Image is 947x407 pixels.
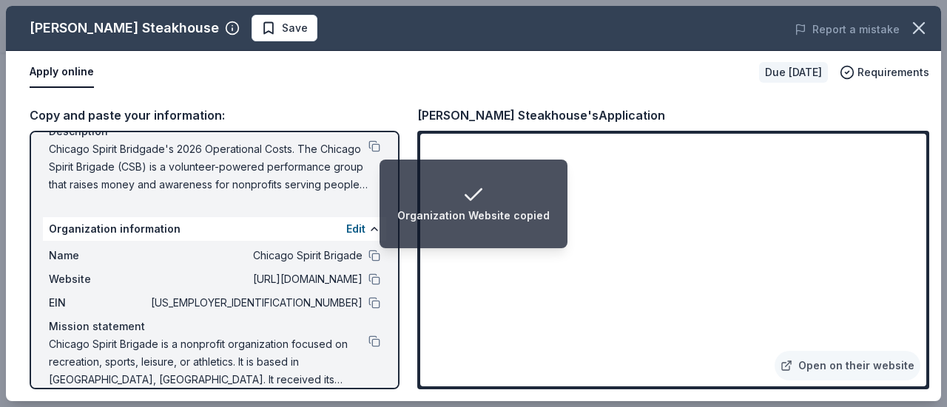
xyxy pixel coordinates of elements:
span: Chicago Spirit Brigade is a nonprofit organization focused on recreation, sports, leisure, or ath... [49,335,368,389]
button: Apply online [30,57,94,88]
span: Save [282,19,308,37]
button: Report a mistake [795,21,900,38]
span: [US_EMPLOYER_IDENTIFICATION_NUMBER] [148,294,363,312]
span: Name [49,247,148,264]
a: Open on their website [775,351,920,380]
div: Due [DATE] [759,62,828,83]
span: Chicago Spirit Brigade [148,247,363,264]
button: Edit [346,220,365,238]
span: Requirements [857,64,929,81]
span: Website [49,270,148,288]
div: Mission statement [49,318,380,335]
span: [URL][DOMAIN_NAME] [148,270,363,288]
div: [PERSON_NAME] Steakhouse's Application [417,106,665,125]
div: [PERSON_NAME] Steakhouse [30,16,219,40]
button: Save [252,15,317,41]
span: Chicago Spirit Bridgade's 2026 Operational Costs. The Chicago Spirit Brigade (CSB) is a volunteer... [49,140,368,194]
div: Copy and paste your information: [30,106,400,125]
div: Organization information [43,217,386,241]
div: Description [49,123,380,140]
div: Organization Website copied [397,207,550,225]
span: EIN [49,294,148,312]
button: Requirements [840,64,929,81]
